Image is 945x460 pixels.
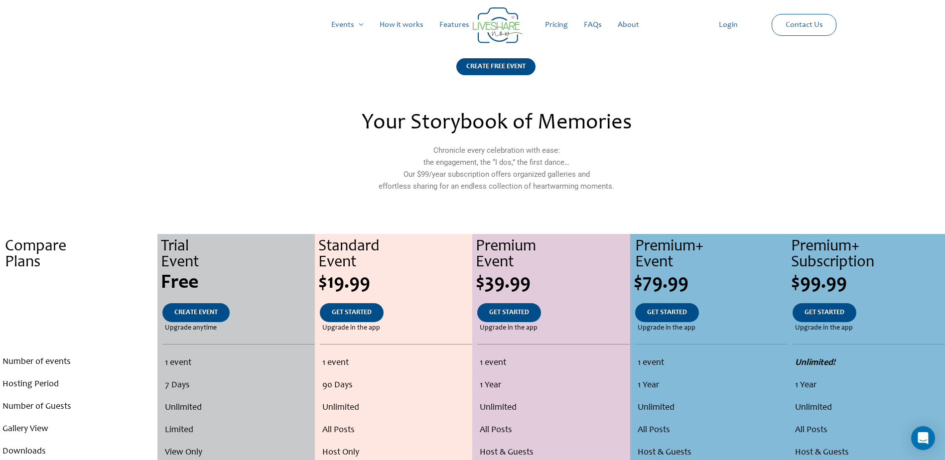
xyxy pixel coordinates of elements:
div: Premium+ Event [635,239,788,271]
a: Features [431,9,477,41]
a: Pricing [537,9,576,41]
span: GET STARTED [489,309,529,316]
li: All Posts [322,419,470,442]
li: 1 event [165,352,312,374]
li: Gallery View [2,418,155,441]
div: Open Intercom Messenger [911,426,935,450]
span: GET STARTED [805,309,844,316]
li: Unlimited [480,397,627,419]
li: Hosting Period [2,373,155,396]
img: Group 14 | Live Photo Slideshow for Events | Create Free Events Album for Any Occasion [473,7,523,43]
div: $19.99 [318,273,472,293]
p: Chronicle every celebration with ease: the engagement, the “I dos,” the first dance… Our $99/year... [280,144,712,192]
a: GET STARTED [320,303,384,322]
li: Number of events [2,351,155,373]
div: $39.99 [476,273,630,293]
span: GET STARTED [332,309,372,316]
li: Limited [165,419,312,442]
div: Premium Event [476,239,630,271]
span: CREATE EVENT [174,309,218,316]
a: FAQs [576,9,610,41]
div: $79.99 [634,273,788,293]
div: Premium+ Subscription [791,239,945,271]
span: GET STARTED [647,309,687,316]
div: Standard Event [318,239,472,271]
span: Upgrade anytime [165,322,217,334]
li: All Posts [480,419,627,442]
span: . [76,273,81,293]
a: . [66,303,92,322]
a: Login [711,9,746,41]
h2: Your Storybook of Memories [280,113,712,134]
span: . [78,325,80,332]
span: Upgrade in the app [322,322,380,334]
div: Free [161,273,315,293]
li: Unlimited [795,397,943,419]
a: GET STARTED [635,303,699,322]
li: 1 event [638,352,785,374]
strong: Unlimited! [795,358,835,367]
li: 1 Year [795,374,943,397]
li: 7 Days [165,374,312,397]
a: CREATE FREE EVENT [456,58,536,88]
a: Events [323,9,372,41]
a: GET STARTED [477,303,541,322]
span: Upgrade in the app [480,322,538,334]
li: 1 Year [638,374,785,397]
li: 1 event [322,352,470,374]
a: About [610,9,647,41]
div: CREATE FREE EVENT [456,58,536,75]
nav: Site Navigation [17,9,928,41]
a: CREATE EVENT [162,303,230,322]
li: All Posts [638,419,785,442]
li: Unlimited [638,397,785,419]
div: Trial Event [161,239,315,271]
span: . [78,309,80,316]
li: Unlimited [322,397,470,419]
li: Number of Guests [2,396,155,418]
li: 1 Year [480,374,627,397]
span: Upgrade in the app [638,322,695,334]
div: Compare Plans [5,239,157,271]
a: How it works [372,9,431,41]
a: Contact Us [778,14,831,35]
li: Unlimited [165,397,312,419]
li: 1 event [480,352,627,374]
li: 90 Days [322,374,470,397]
li: All Posts [795,419,943,442]
a: GET STARTED [793,303,856,322]
span: Upgrade in the app [795,322,853,334]
div: $99.99 [791,273,945,293]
